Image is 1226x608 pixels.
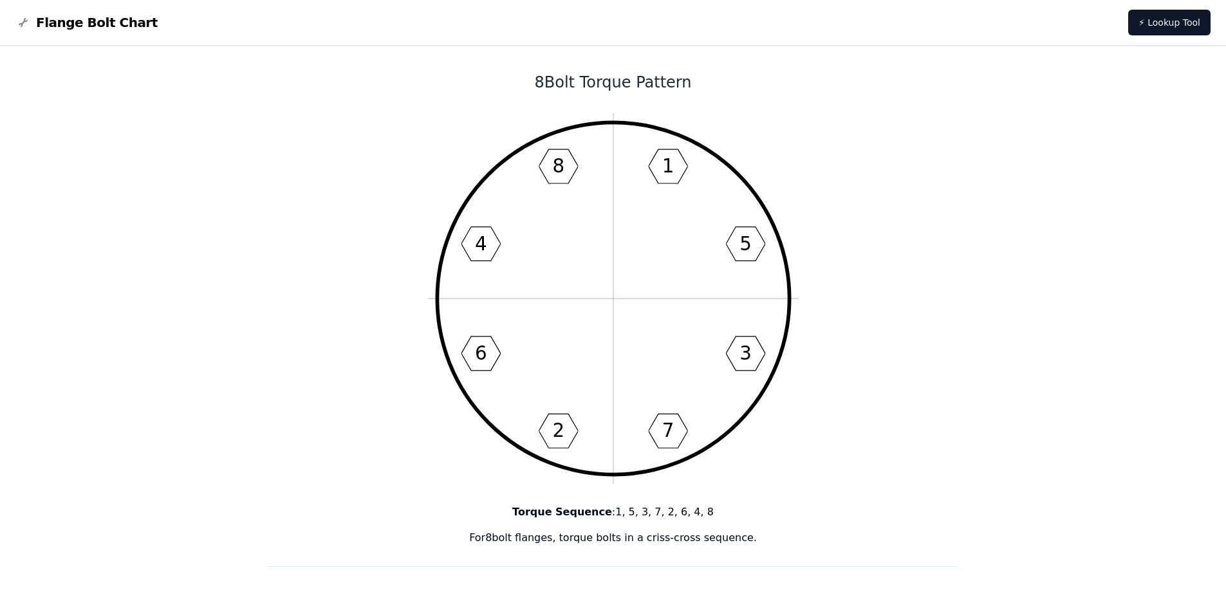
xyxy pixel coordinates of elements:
text: 3 [739,342,752,364]
span: Flange Bolt Chart [36,14,158,32]
p: : 1, 5, 3, 7, 2, 6, 4, 8 [268,504,959,520]
a: Flange Bolt Chart LogoFlange Bolt Chart [15,14,158,32]
text: 8 [552,155,564,177]
p: For 8 bolt flanges, torque bolts in a criss-cross sequence. [268,530,959,546]
img: Flange Bolt Chart Logo [15,15,31,30]
text: 1 [662,155,674,177]
text: 6 [475,342,487,364]
h1: 8 Bolt Torque Pattern [268,72,959,93]
text: 4 [475,233,487,255]
b: Torque Sequence [512,506,612,518]
text: 5 [739,233,752,255]
text: 2 [552,419,564,441]
text: 7 [662,419,674,441]
a: ⚡ Lookup Tool [1128,10,1211,35]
